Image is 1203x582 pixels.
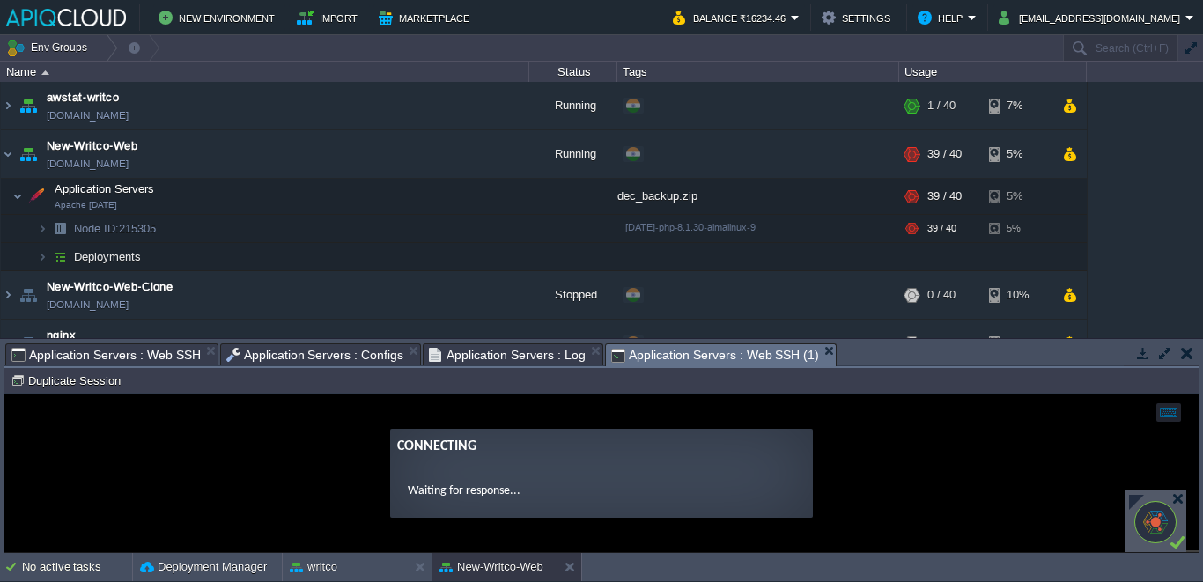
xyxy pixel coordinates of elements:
[53,182,157,195] a: Application ServersApache [DATE]
[625,222,756,232] span: [DATE]-php-8.1.30-almalinux-9
[618,62,898,82] div: Tags
[989,82,1046,129] div: 7%
[22,553,132,581] div: No active tasks
[47,327,76,344] a: nginx
[529,130,617,178] div: Running
[927,320,949,367] div: 0 / 4
[1,130,15,178] img: AMDAwAAAACH5BAEAAAAALAAAAAABAAEAAAICRAEAOw==
[24,179,48,214] img: AMDAwAAAACH5BAEAAAAALAAAAAABAAEAAAICRAEAOw==
[74,222,119,235] span: Node ID:
[530,62,616,82] div: Status
[393,41,801,63] div: Connecting
[47,137,137,155] a: New-Writco-Web
[47,278,173,296] a: New-Writco-Web-Clone
[999,7,1185,28] button: [EMAIL_ADDRESS][DOMAIN_NAME]
[529,271,617,319] div: Stopped
[927,130,962,178] div: 39 / 40
[16,130,41,178] img: AMDAwAAAACH5BAEAAAAALAAAAAABAAEAAAICRAEAOw==
[37,215,48,242] img: AMDAwAAAACH5BAEAAAAALAAAAAABAAEAAAICRAEAOw==
[927,271,956,319] div: 0 / 40
[2,62,528,82] div: Name
[159,7,280,28] button: New Environment
[379,7,475,28] button: Marketplace
[611,344,819,366] span: Application Servers : Web SSH (1)
[47,89,119,107] a: awstat-writco
[429,344,586,365] span: Application Servers : Log
[290,558,337,576] button: writco
[989,271,1046,319] div: 10%
[11,344,201,365] span: Application Servers : Web SSH
[72,249,144,264] a: Deployments
[529,82,617,129] div: Running
[72,221,159,236] a: Node ID:215305
[989,320,1046,367] div: 10%
[226,344,404,365] span: Application Servers : Configs
[16,320,41,367] img: AMDAwAAAACH5BAEAAAAALAAAAAABAAEAAAICRAEAOw==
[16,82,41,129] img: AMDAwAAAACH5BAEAAAAALAAAAAABAAEAAAICRAEAOw==
[989,215,1046,242] div: 5%
[16,271,41,319] img: AMDAwAAAACH5BAEAAAAALAAAAAABAAEAAAICRAEAOw==
[72,221,159,236] span: 215305
[11,372,126,388] button: Duplicate Session
[822,7,896,28] button: Settings
[617,179,899,214] div: dec_backup.zip
[1,320,15,367] img: AMDAwAAAACH5BAEAAAAALAAAAAABAAEAAAICRAEAOw==
[47,296,129,313] a: [DOMAIN_NAME]
[48,215,72,242] img: AMDAwAAAACH5BAEAAAAALAAAAAABAAEAAAICRAEAOw==
[1,271,15,319] img: AMDAwAAAACH5BAEAAAAALAAAAAABAAEAAAICRAEAOw==
[140,558,267,576] button: Deployment Manager
[989,130,1046,178] div: 5%
[927,82,956,129] div: 1 / 40
[48,243,72,270] img: AMDAwAAAACH5BAEAAAAALAAAAAABAAEAAAICRAEAOw==
[297,7,363,28] button: Import
[1,82,15,129] img: AMDAwAAAACH5BAEAAAAALAAAAAABAAEAAAICRAEAOw==
[47,107,129,124] a: [DOMAIN_NAME]
[53,181,157,196] span: Application Servers
[403,87,791,106] p: Waiting for response...
[918,7,968,28] button: Help
[47,155,129,173] a: [DOMAIN_NAME]
[439,558,543,576] button: New-Writco-Web
[12,179,23,214] img: AMDAwAAAACH5BAEAAAAALAAAAAABAAEAAAICRAEAOw==
[927,215,956,242] div: 39 / 40
[37,243,48,270] img: AMDAwAAAACH5BAEAAAAALAAAAAABAAEAAAICRAEAOw==
[41,70,49,75] img: AMDAwAAAACH5BAEAAAAALAAAAAABAAEAAAICRAEAOw==
[900,62,1086,82] div: Usage
[55,200,117,210] span: Apache [DATE]
[6,35,93,60] button: Env Groups
[529,320,617,367] div: Stopped
[6,9,126,26] img: APIQCloud
[927,179,962,214] div: 39 / 40
[673,7,791,28] button: Balance ₹16234.46
[989,179,1046,214] div: 5%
